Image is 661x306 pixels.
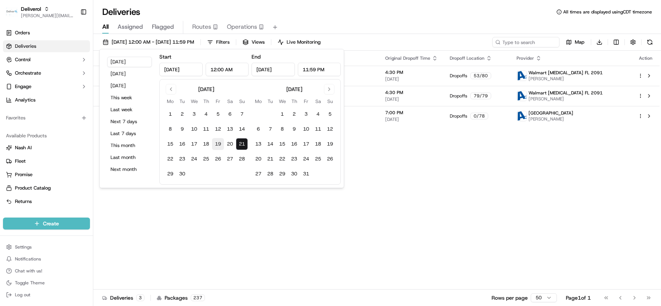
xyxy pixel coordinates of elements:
[236,97,248,105] th: Sunday
[102,6,140,18] h1: Deliveries
[164,153,176,165] button: 22
[21,13,74,19] span: [PERSON_NAME][EMAIL_ADDRESS][PERSON_NAME][DOMAIN_NAME]
[118,22,143,31] span: Assigned
[236,138,248,150] button: 21
[107,152,152,163] button: Last month
[385,116,438,122] span: [DATE]
[204,37,233,47] button: Filters
[3,218,90,229] button: Create
[324,123,336,135] button: 12
[288,138,300,150] button: 16
[492,37,559,47] input: Type to search
[107,69,152,79] button: [DATE]
[191,294,205,301] div: 237
[385,90,438,96] span: 4:30 PM
[34,79,103,85] div: We're available if you need us!
[324,84,334,94] button: Go to next month
[264,138,276,150] button: 14
[3,169,90,181] button: Promise
[15,29,30,36] span: Orders
[252,39,265,46] span: Views
[470,113,488,119] div: 0 / 78
[7,71,21,85] img: 1736555255976-a54dd68f-1ca7-489b-9aae-adbdc363a1c4
[3,67,90,79] button: Orchestrate
[224,153,236,165] button: 27
[3,254,90,264] button: Notifications
[252,153,264,165] button: 20
[15,70,41,76] span: Orchestrate
[450,113,467,119] span: Dropoffs
[107,81,152,91] button: [DATE]
[312,108,324,120] button: 4
[3,278,90,288] button: Toggle Theme
[3,94,90,106] a: Analytics
[15,292,30,298] span: Log out
[6,185,87,191] a: Product Catalog
[300,97,312,105] th: Friday
[63,168,69,174] div: 💻
[159,63,203,76] input: Date
[164,138,176,150] button: 15
[274,37,324,47] button: Live Monitoring
[3,242,90,252] button: Settings
[102,294,144,302] div: Deliveries
[15,244,32,250] span: Settings
[276,123,288,135] button: 8
[60,164,123,177] a: 💻API Documentation
[312,138,324,150] button: 18
[288,97,300,105] th: Thursday
[276,153,288,165] button: 22
[43,220,59,227] span: Create
[3,142,90,154] button: Nash AI
[276,168,288,180] button: 29
[74,185,90,191] span: Pylon
[200,108,212,120] button: 4
[450,55,484,61] span: Dropoff Location
[176,153,188,165] button: 23
[638,55,654,61] div: Action
[176,108,188,120] button: 2
[287,39,321,46] span: Live Monitoring
[312,97,324,105] th: Saturday
[159,53,171,60] label: Start
[206,63,249,76] input: Time
[529,76,603,82] span: [PERSON_NAME]
[107,140,152,151] button: This month
[529,110,573,116] span: [GEOGRAPHIC_DATA]
[252,168,264,180] button: 27
[107,104,152,115] button: Last week
[224,138,236,150] button: 20
[517,55,534,61] span: Provider
[212,153,224,165] button: 26
[3,182,90,194] button: Product Catalog
[102,22,109,31] span: All
[312,123,324,135] button: 11
[3,40,90,52] a: Deliveries
[164,168,176,180] button: 29
[264,153,276,165] button: 21
[224,108,236,120] button: 6
[385,76,438,82] span: [DATE]
[71,167,120,174] span: API Documentation
[252,123,264,135] button: 6
[188,97,200,105] th: Wednesday
[107,93,152,103] button: This week
[15,97,35,103] span: Analytics
[300,138,312,150] button: 17
[15,185,51,191] span: Product Catalog
[188,108,200,120] button: 3
[216,39,230,46] span: Filters
[188,123,200,135] button: 10
[7,168,13,174] div: 📗
[529,96,603,102] span: [PERSON_NAME]
[15,268,42,274] span: Chat with us!
[107,128,152,139] button: Last 7 days
[3,3,77,21] button: DeliverolDeliverol[PERSON_NAME][EMAIL_ADDRESS][PERSON_NAME][DOMAIN_NAME]
[517,91,527,101] img: ActionCourier.png
[300,153,312,165] button: 24
[176,168,188,180] button: 30
[3,81,90,93] button: Engage
[562,37,588,47] button: Map
[300,123,312,135] button: 10
[212,108,224,120] button: 5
